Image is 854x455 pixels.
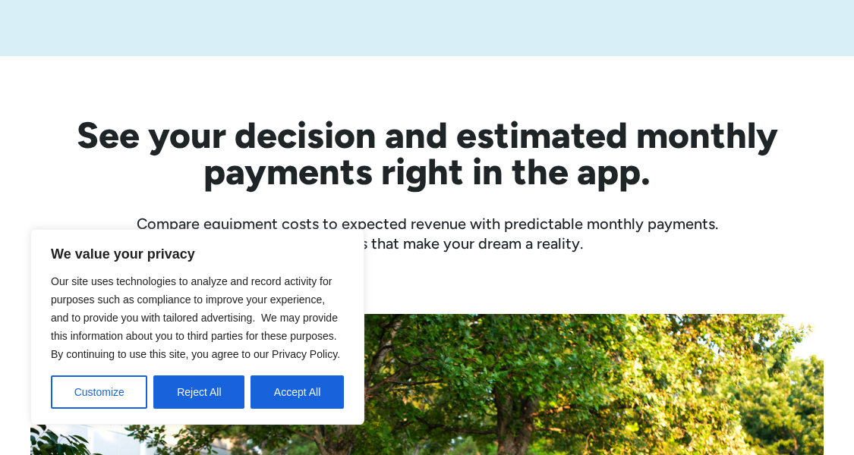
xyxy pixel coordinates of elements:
[51,275,340,360] span: Our site uses technologies to analyze and record activity for purposes such as compliance to impr...
[30,229,364,425] div: We value your privacy
[30,214,824,253] div: Compare equipment costs to expected revenue with predictable monthly payments. Choose terms that ...
[51,375,147,409] button: Customize
[30,117,824,190] h2: See your decision and estimated monthly payments right in the app.
[153,375,244,409] button: Reject All
[51,245,344,263] p: We value your privacy
[251,375,344,409] button: Accept All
